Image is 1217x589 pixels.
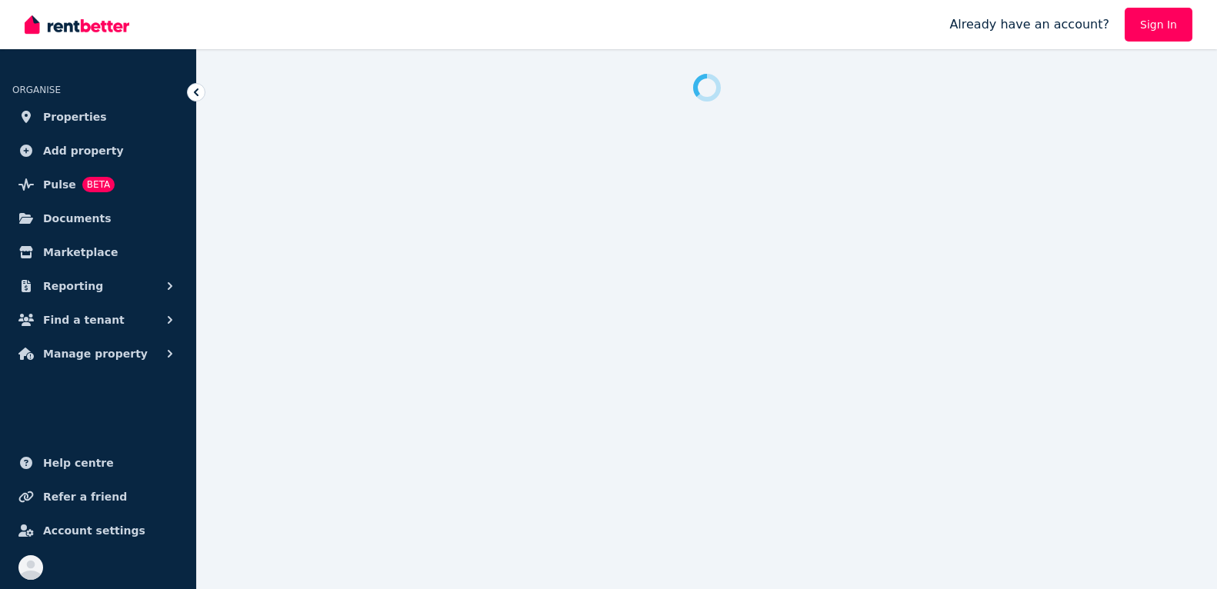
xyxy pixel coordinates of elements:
img: RentBetter [25,13,129,36]
a: Help centre [12,448,184,478]
span: Reporting [43,277,103,295]
span: ORGANISE [12,85,61,95]
span: Properties [43,108,107,126]
a: PulseBETA [12,169,184,200]
a: Properties [12,101,184,132]
span: Account settings [43,521,145,540]
span: Refer a friend [43,488,127,506]
span: BETA [82,177,115,192]
span: Manage property [43,344,148,363]
a: Refer a friend [12,481,184,512]
span: Help centre [43,454,114,472]
button: Find a tenant [12,304,184,335]
a: Account settings [12,515,184,546]
button: Manage property [12,338,184,369]
button: Reporting [12,271,184,301]
span: Documents [43,209,112,228]
a: Add property [12,135,184,166]
span: Pulse [43,175,76,194]
a: Marketplace [12,237,184,268]
span: Add property [43,141,124,160]
a: Sign In [1125,8,1192,42]
span: Marketplace [43,243,118,261]
span: Find a tenant [43,311,125,329]
a: Documents [12,203,184,234]
span: Already have an account? [949,15,1109,34]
